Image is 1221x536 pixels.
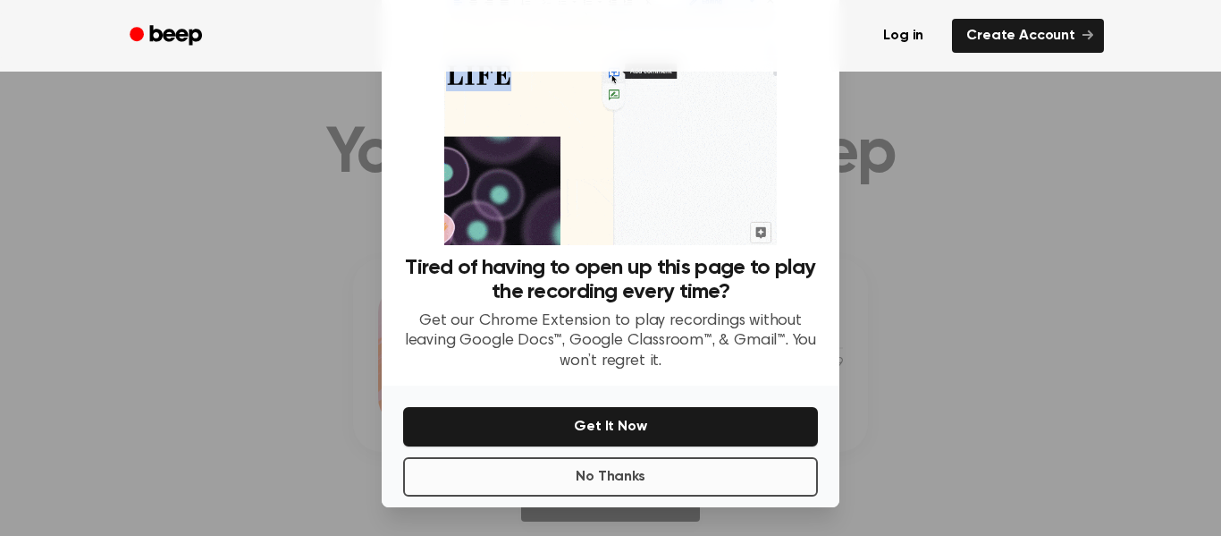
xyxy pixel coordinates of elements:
[403,311,818,372] p: Get our Chrome Extension to play recordings without leaving Google Docs™, Google Classroom™, & Gm...
[403,457,818,497] button: No Thanks
[952,19,1104,53] a: Create Account
[403,256,818,304] h3: Tired of having to open up this page to play the recording every time?
[403,407,818,447] button: Get It Now
[117,19,218,54] a: Beep
[865,15,941,56] a: Log in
